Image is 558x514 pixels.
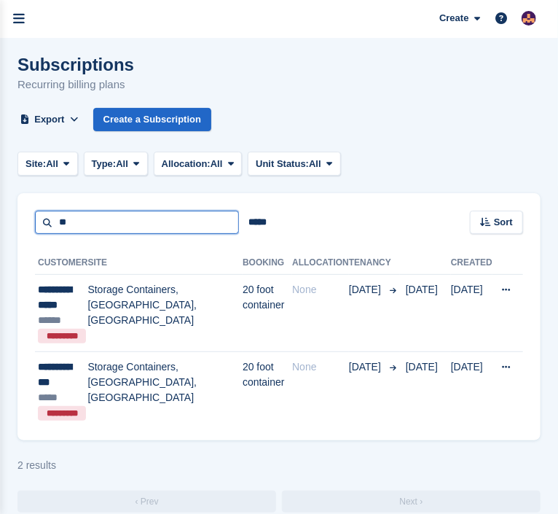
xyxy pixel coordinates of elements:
[248,152,340,176] button: Unit Status: All
[309,157,321,171] span: All
[282,491,541,513] a: Next
[93,108,211,132] a: Create a Subscription
[87,352,243,429] td: Storage Containers, [GEOGRAPHIC_DATA], [GEOGRAPHIC_DATA]
[34,112,64,127] span: Export
[349,359,384,375] span: [DATE]
[17,491,276,513] a: Previous
[522,11,536,26] img: Sharon Law
[256,157,309,171] span: Unit Status:
[494,215,513,230] span: Sort
[243,352,292,429] td: 20 foot container
[17,152,78,176] button: Site: All
[451,352,492,429] td: [DATE]
[292,252,349,275] th: Allocation
[243,252,292,275] th: Booking
[162,157,211,171] span: Allocation:
[46,157,58,171] span: All
[25,157,46,171] span: Site:
[243,275,292,352] td: 20 foot container
[17,458,541,473] div: 2 results
[439,11,468,26] span: Create
[154,152,243,176] button: Allocation: All
[92,157,117,171] span: Type:
[17,108,82,132] button: Export
[292,359,349,375] div: None
[35,252,87,275] th: Customer
[292,282,349,297] div: None
[17,77,134,93] p: Recurring billing plans
[17,55,134,74] h1: Subscriptions
[211,157,223,171] span: All
[406,361,438,373] span: [DATE]
[116,157,128,171] span: All
[87,252,243,275] th: Site
[406,284,438,295] span: [DATE]
[349,252,400,275] th: Tenancy
[349,282,384,297] span: [DATE]
[84,152,148,176] button: Type: All
[451,275,492,352] td: [DATE]
[87,275,243,352] td: Storage Containers, [GEOGRAPHIC_DATA], [GEOGRAPHIC_DATA]
[451,252,492,275] th: Created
